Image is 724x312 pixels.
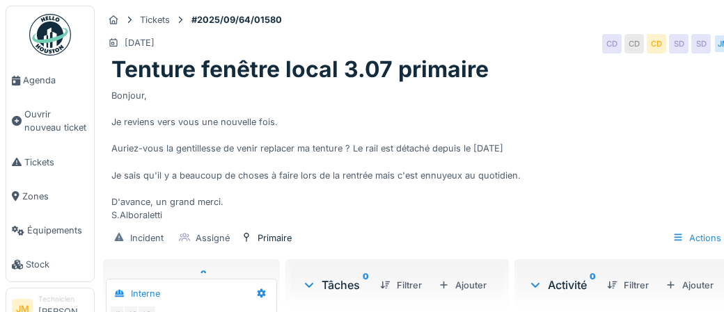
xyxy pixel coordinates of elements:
span: Ouvrir nouveau ticket [24,108,88,134]
div: Primaire [258,231,292,245]
span: Tickets [24,156,88,169]
div: [DATE] [125,36,155,49]
a: Équipements [6,213,94,247]
sup: 0 [363,277,369,293]
div: CD [602,34,622,54]
div: SD [669,34,688,54]
div: Ajouter [433,276,492,295]
div: Assigné [196,231,230,245]
span: Équipements [27,224,88,237]
a: Ouvrir nouveau ticket [6,97,94,145]
div: Tickets [140,13,170,26]
strong: #2025/09/64/01580 [186,13,288,26]
sup: 0 [590,277,596,293]
div: Activité [528,277,596,293]
a: Agenda [6,63,94,97]
span: Agenda [23,74,88,87]
div: Filtrer [375,276,427,295]
div: Technicien [38,294,88,304]
a: Tickets [6,145,94,179]
a: Zones [6,179,94,213]
span: Stock [26,258,88,271]
div: Incident [130,231,164,245]
div: SD [691,34,711,54]
div: Filtrer [601,276,654,295]
div: CD [624,34,644,54]
img: Badge_color-CXgf-gQk.svg [29,14,71,56]
div: Tâches [302,277,369,293]
h1: Tenture fenêtre local 3.07 primaire [111,56,489,83]
div: Ajouter [660,276,719,295]
div: Interne [131,287,160,300]
span: Zones [22,190,88,203]
a: Stock [6,247,94,281]
div: CD [647,34,666,54]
